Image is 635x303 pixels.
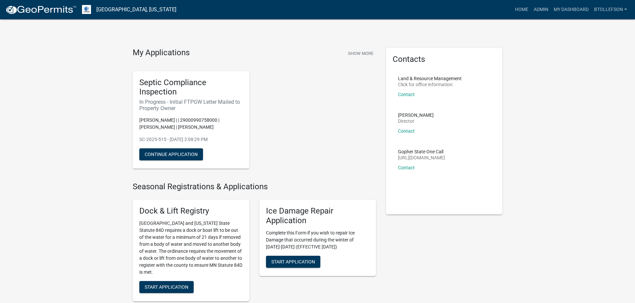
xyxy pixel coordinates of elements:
a: Contact [398,92,415,97]
button: Show More [345,48,376,59]
p: [PERSON_NAME] | | 29000990758000 | [PERSON_NAME] | [PERSON_NAME] [139,117,243,131]
p: Land & Resource Management [398,76,462,81]
p: Gopher State One Call [398,149,445,154]
h5: Ice Damage Repair Application [266,206,369,226]
button: Start Application [266,256,320,268]
h5: Contacts [393,55,496,64]
a: Admin [531,3,551,16]
h5: Septic Compliance Inspection [139,78,243,97]
h5: Dock & Lift Registry [139,206,243,216]
p: [URL][DOMAIN_NAME] [398,155,445,160]
a: Contact [398,128,415,134]
p: Complete this Form if you wish to repair Ice Damage that occurred during the winter of [DATE]-[DA... [266,229,369,250]
a: Home [512,3,531,16]
a: btollefson [591,3,630,16]
p: [PERSON_NAME] [398,113,434,117]
p: Director [398,119,434,123]
span: Start Application [145,284,188,290]
button: Continue Application [139,148,203,160]
img: Otter Tail County, Minnesota [82,5,91,14]
a: My Dashboard [551,3,591,16]
h4: My Applications [133,48,190,58]
a: Contact [398,165,415,170]
a: [GEOGRAPHIC_DATA], [US_STATE] [96,4,176,15]
button: Start Application [139,281,194,293]
p: Click for office information: [398,82,462,87]
h4: Seasonal Registrations & Applications [133,182,376,192]
p: SC-2025-515 - [DATE] 2:08:29 PM [139,136,243,143]
h6: In Progress - Initial FTPGW Letter Mailed to Property Owner [139,99,243,111]
span: Start Application [271,259,315,264]
p: [GEOGRAPHIC_DATA] and [US_STATE] State Statute 84D requires a dock or boat lift to be out of the ... [139,220,243,276]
